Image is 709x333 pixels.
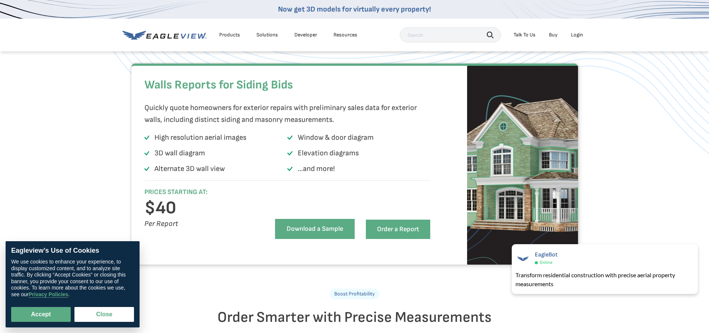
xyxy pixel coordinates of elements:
h6: PRICES STARTING AT: [144,188,252,197]
div: Solutions [256,32,278,38]
div: Login [571,32,583,38]
div: Products [219,32,240,38]
div: We use cookies to enhance your experience, to display customized content, and to analyze site tra... [11,259,134,298]
p: …and more! [298,163,335,175]
p: High resolution aerial images [154,132,246,143]
h3: $40 [144,202,252,214]
div: Resources [333,32,357,38]
a: Developer [294,32,317,38]
div: Transform residential construction with precise aerial property measurements [515,271,694,288]
a: Buy [549,32,558,38]
i: Per Report [144,219,178,228]
span: Online [540,260,552,265]
p: Elevation diagrams [298,147,359,159]
span: EagleBot [535,251,558,258]
h2: Walls Reports for Siding Bids [144,74,431,96]
button: Close [74,307,134,322]
p: Quickly quote homeowners for exterior repairs with preliminary sales data for exterior walls, inc... [144,102,427,126]
p: 3D wall diagram [154,147,205,159]
a: Download a Sample [275,219,355,239]
div: Talk To Us [514,32,536,38]
div: Eagleview’s Use of Cookies [11,247,134,255]
input: Search [400,28,501,42]
img: EagleBot [515,251,530,266]
a: Now get 3D models for virtually every property! [278,5,431,14]
h2: Order Smarter with Precise Measurements [137,308,572,326]
p: Boost Profitability [330,289,379,299]
p: Alternate 3D wall view [154,163,225,175]
p: Window & door diagram [298,132,374,143]
a: Privacy Policies [29,291,68,298]
button: Accept [11,307,71,322]
a: Order a Report [366,220,430,239]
